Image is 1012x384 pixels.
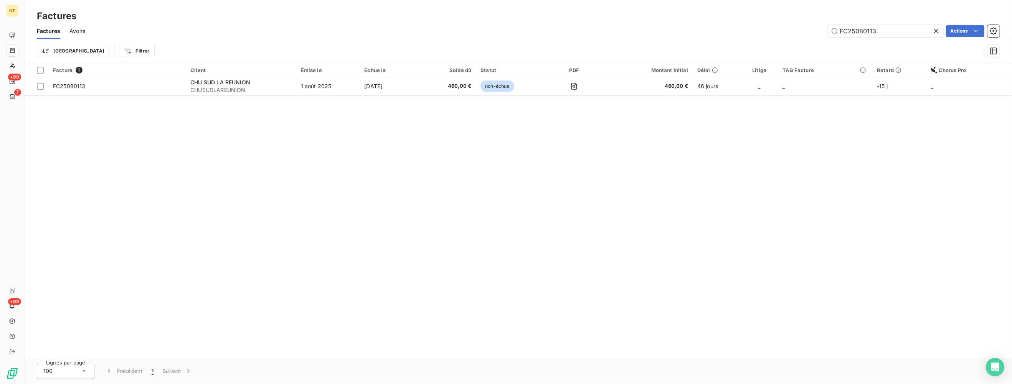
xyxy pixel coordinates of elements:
[37,27,60,35] span: Factures
[152,367,154,375] span: 1
[158,363,197,379] button: Suivant
[101,363,147,379] button: Précédent
[946,25,984,37] button: Actions
[783,83,785,89] span: _
[745,67,773,73] div: Litige
[697,67,736,73] div: Délai
[783,67,868,73] div: TAG Facture
[549,67,599,73] div: PDF
[43,367,53,375] span: 100
[931,67,1007,73] div: Chorus Pro
[147,363,158,379] button: 1
[119,45,154,57] button: Filtrer
[931,83,933,89] span: _
[609,67,688,73] div: Montant initial
[190,67,291,73] div: Client
[6,367,18,379] img: Logo LeanPay
[877,67,922,73] div: Retard
[53,67,73,73] span: Facture
[190,86,291,94] span: CHUSUDLAREUNION
[693,77,741,95] td: 46 jours
[609,82,688,90] span: 460,00 €
[877,83,888,89] span: -15 j
[480,80,514,92] span: non-échue
[296,77,360,95] td: 1 août 2025
[828,25,943,37] input: Rechercher
[301,67,355,73] div: Émise le
[37,45,109,57] button: [GEOGRAPHIC_DATA]
[76,67,83,74] span: 1
[360,77,424,95] td: [DATE]
[8,74,21,80] span: +99
[37,9,76,23] h3: Factures
[190,79,250,85] span: CHU SUD LA REUNION
[758,83,761,89] span: _
[6,5,18,17] div: NT
[14,89,21,96] span: 7
[428,67,471,73] div: Solde dû
[69,27,85,35] span: Avoirs
[480,67,540,73] div: Statut
[428,82,471,90] span: 460,00 €
[53,83,86,89] span: FC25080113
[8,298,21,305] span: +99
[986,358,1004,376] div: Open Intercom Messenger
[364,67,419,73] div: Échue le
